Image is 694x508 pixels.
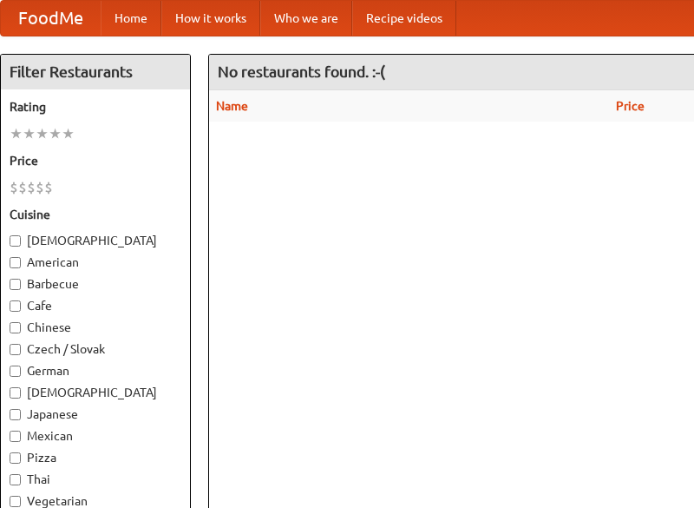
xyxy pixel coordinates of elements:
a: Who we are [260,1,352,36]
ng-pluralize: No restaurants found. :-( [218,63,385,80]
label: [DEMOGRAPHIC_DATA] [10,232,181,249]
input: Pizza [10,452,21,464]
li: ★ [62,124,75,143]
input: Czech / Slovak [10,344,21,355]
input: [DEMOGRAPHIC_DATA] [10,387,21,399]
li: $ [27,178,36,197]
label: Pizza [10,449,181,466]
input: Mexican [10,431,21,442]
a: Name [216,99,248,113]
li: $ [18,178,27,197]
li: $ [44,178,53,197]
label: German [10,362,181,379]
a: Price [616,99,645,113]
h5: Rating [10,98,181,115]
a: Recipe videos [352,1,456,36]
h5: Cuisine [10,206,181,223]
label: Chinese [10,319,181,336]
input: Vegetarian [10,496,21,507]
label: Cafe [10,297,181,314]
label: [DEMOGRAPHIC_DATA] [10,384,181,401]
label: Japanese [10,406,181,423]
input: Japanese [10,409,21,420]
a: How it works [161,1,260,36]
input: American [10,257,21,268]
label: Czech / Slovak [10,340,181,358]
input: Chinese [10,322,21,333]
li: ★ [10,124,23,143]
li: ★ [36,124,49,143]
label: Mexican [10,427,181,445]
a: Home [101,1,161,36]
label: Thai [10,471,181,488]
h5: Price [10,152,181,169]
li: ★ [49,124,62,143]
label: American [10,254,181,271]
li: $ [36,178,44,197]
a: FoodMe [1,1,101,36]
input: Thai [10,474,21,485]
input: [DEMOGRAPHIC_DATA] [10,235,21,247]
label: Barbecue [10,275,181,293]
input: Barbecue [10,279,21,290]
li: ★ [23,124,36,143]
li: $ [10,178,18,197]
input: German [10,366,21,377]
h4: Filter Restaurants [1,55,190,89]
input: Cafe [10,300,21,312]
